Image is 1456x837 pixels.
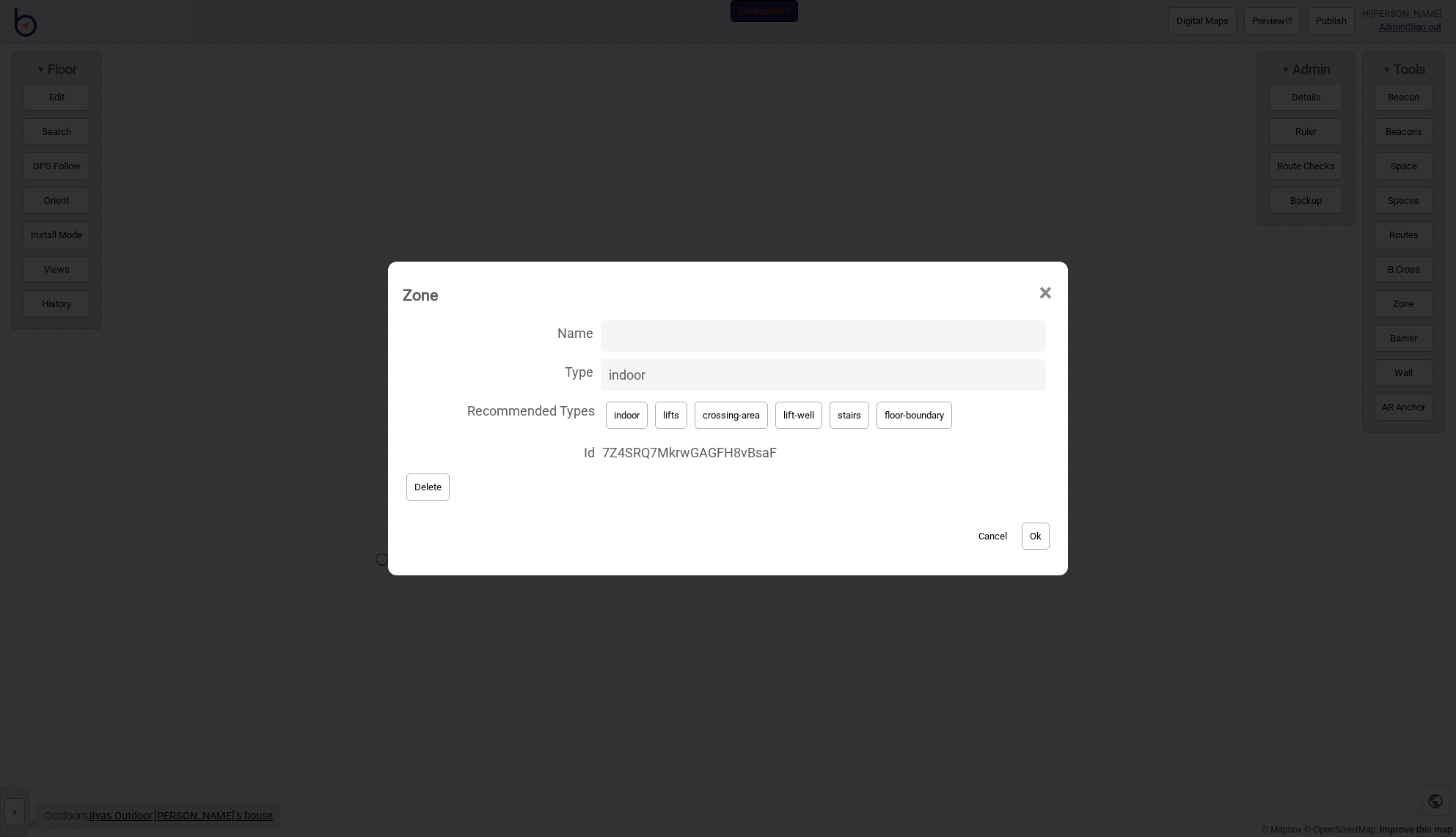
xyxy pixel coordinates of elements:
[403,436,595,466] span: Id
[403,279,438,311] div: Zone
[830,402,869,429] button: stairs
[1022,523,1050,550] button: Ok
[403,317,593,347] span: Name
[1038,269,1053,317] span: ×
[602,440,1046,466] span: 7Z4SRQ7MkrwGAGFH8vBsaF
[601,359,1046,391] input: Type
[971,523,1014,550] button: Cancel
[606,402,648,429] button: indoor
[403,355,593,386] span: Type
[403,394,595,424] span: Recommended Types
[406,473,450,501] button: Delete
[877,402,952,429] button: floor-boundary
[601,320,1046,352] input: Name
[695,402,768,429] button: crossing-area
[655,402,687,429] button: lifts
[775,402,822,429] button: lift-well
